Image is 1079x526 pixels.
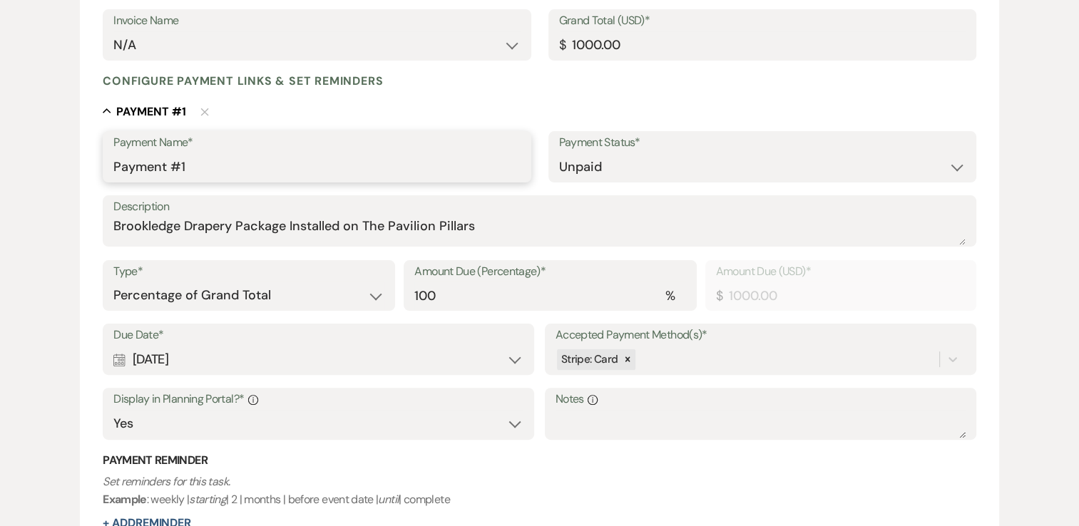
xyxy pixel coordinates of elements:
div: [DATE] [113,346,523,373]
div: % [665,287,675,306]
i: until [378,492,399,507]
label: Amount Due (Percentage)* [414,262,685,282]
p: : weekly | | 2 | months | before event date | | complete [103,473,976,509]
label: Accepted Payment Method(s)* [556,325,966,346]
label: Invoice Name [113,11,520,31]
label: Display in Planning Portal?* [113,389,523,410]
i: starting [189,492,226,507]
label: Due Date* [113,325,523,346]
label: Type* [113,262,384,282]
h4: Configure payment links & set reminders [103,73,383,88]
label: Notes [556,389,966,410]
i: Set reminders for this task. [103,474,230,489]
label: Description [113,197,966,217]
h3: Payment Reminder [103,453,976,468]
label: Grand Total (USD)* [559,11,966,31]
button: Payment #1 [103,104,186,118]
h5: Payment # 1 [116,104,186,120]
b: Example [103,492,147,507]
textarea: Brookledge Drapery Package Installed on The Pavilion Pillars [113,217,966,245]
div: $ [559,36,566,55]
label: Payment Name* [113,133,520,153]
div: $ [716,287,722,306]
label: Payment Status* [559,133,966,153]
span: Stripe: Card [561,352,618,366]
label: Amount Due (USD)* [716,262,966,282]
